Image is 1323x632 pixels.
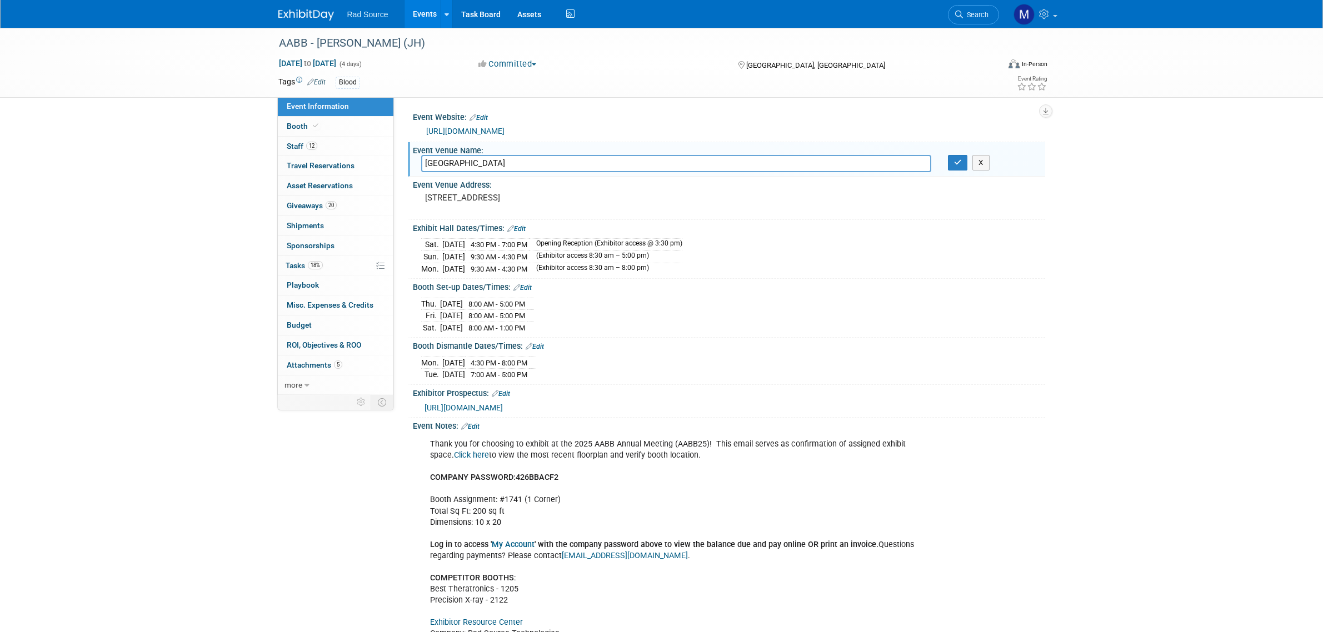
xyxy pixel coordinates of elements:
span: [GEOGRAPHIC_DATA], [GEOGRAPHIC_DATA] [746,61,885,69]
span: ROI, Objectives & ROO [287,340,361,349]
td: [DATE] [442,263,465,274]
img: Format-Inperson.png [1009,59,1020,68]
td: Tue. [421,369,442,380]
td: Toggle Event Tabs [371,395,393,409]
td: Opening Reception (Exhibitor access @ 3:30 pm) [530,239,682,251]
div: AABB - [PERSON_NAME] (JH) [275,33,982,53]
span: Rad Source [347,10,388,19]
span: 8:00 AM - 1:00 PM [468,324,525,332]
span: 20 [326,201,337,209]
td: (Exhibitor access 8:30 am – 8:00 pm) [530,263,682,274]
span: Misc. Expenses & Credits [287,300,373,309]
a: Misc. Expenses & Credits [278,295,393,315]
span: more [284,380,302,389]
td: [DATE] [440,322,463,333]
div: Booth Dismantle Dates/Times: [413,338,1045,352]
a: Search [948,5,999,24]
span: [DATE] [DATE] [278,58,337,68]
div: Event Format [933,58,1048,74]
div: Event Venue Address: [413,177,1045,190]
span: 8:00 AM - 5:00 PM [468,312,525,320]
a: Asset Reservations [278,176,393,195]
a: Edit [461,423,480,430]
a: My Account [492,540,535,549]
span: Giveaways [287,201,337,210]
a: Click here [454,450,489,460]
span: 8:00 AM - 5:00 PM [468,300,525,308]
a: Edit [513,284,532,292]
a: more [278,375,393,395]
div: Event Venue Name: [413,142,1045,156]
img: Melissa Conboy [1014,4,1035,25]
span: Shipments [287,221,324,230]
a: Edit [492,390,510,398]
span: 9:30 AM - 4:30 PM [471,253,527,261]
div: Event Rating [1017,76,1047,82]
div: Exhibitor Prospectus: [413,385,1045,399]
b: COMPETITOR [430,573,480,583]
i: Booth reservation complete [313,123,318,129]
td: Mon. [421,357,442,369]
div: Exhibit Hall Dates/Times: [413,220,1045,234]
a: [URL][DOMAIN_NAME] [426,127,505,136]
td: Tags [278,76,326,89]
td: Fri. [421,310,440,322]
td: Sat. [421,239,442,251]
b: Log in to access ' ' with the company password above to view the balance due and pay online OR pr... [430,540,878,549]
a: Playbook [278,275,393,295]
td: [DATE] [440,310,463,322]
td: Thu. [421,298,440,310]
button: X [972,155,990,170]
td: Sun. [421,251,442,263]
td: Personalize Event Tab Strip [352,395,371,409]
td: [DATE] [440,298,463,310]
span: 12 [306,142,317,150]
a: Event Information [278,97,393,116]
span: Search [963,11,988,19]
a: [URL][DOMAIN_NAME] [425,403,503,412]
a: ROI, Objectives & ROO [278,335,393,355]
pre: [STREET_ADDRESS] [425,193,664,203]
td: [DATE] [442,369,465,380]
b: BOOTHS [482,573,514,583]
div: Booth Set-up Dates/Times: [413,279,1045,293]
span: Booth [287,122,321,131]
span: Tasks [286,261,323,270]
a: Shipments [278,216,393,235]
span: 4:30 PM - 7:00 PM [471,240,527,249]
a: Edit [526,343,544,350]
td: Sat. [421,322,440,333]
td: [DATE] [442,357,465,369]
span: 4:30 PM - 8:00 PM [471,359,527,367]
td: [DATE] [442,239,465,251]
a: Budget [278,315,393,335]
span: Travel Reservations [287,161,355,170]
a: Edit [470,114,488,122]
b: 426BBACF2 [516,473,558,482]
span: to [302,59,313,68]
div: Event Notes: [413,418,1045,432]
a: Edit [307,78,326,86]
a: Attachments5 [278,355,393,375]
a: Sponsorships [278,236,393,255]
a: Edit [507,225,526,233]
button: Committed [475,58,541,70]
span: Asset Reservations [287,181,353,190]
td: [DATE] [442,251,465,263]
span: Event Information [287,102,349,111]
a: Booth [278,117,393,136]
b: COMPANY PASSWORD: [430,473,516,482]
div: In-Person [1021,60,1047,68]
div: Event Website: [413,109,1045,123]
span: 5 [334,360,342,369]
img: ExhibitDay [278,9,334,21]
span: 9:30 AM - 4:30 PM [471,265,527,273]
span: 7:00 AM - 5:00 PM [471,370,527,379]
span: Staff [287,142,317,151]
span: 18% [308,261,323,269]
span: Playbook [287,280,319,289]
span: Sponsorships [287,241,335,250]
a: Tasks18% [278,256,393,275]
a: Exhibitor Resource Center [430,618,523,627]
